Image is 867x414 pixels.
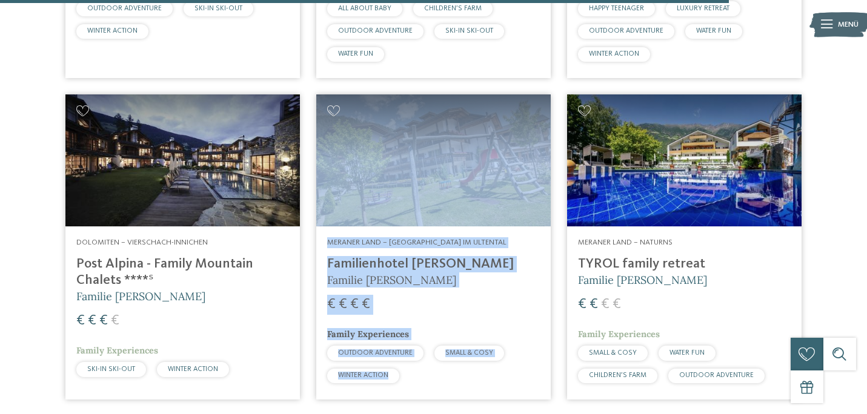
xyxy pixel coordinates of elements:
span: € [578,297,586,312]
span: OUTDOOR ADVENTURE [589,27,663,34]
span: OUTDOOR ADVENTURE [87,5,162,12]
span: € [601,297,610,312]
span: SMALL & COSY [445,349,493,356]
span: SMALL & COSY [589,349,637,356]
span: ALL ABOUT BABY [338,5,391,12]
span: OUTDOOR ADVENTURE [338,349,413,356]
span: Family Experiences [578,329,660,340]
a: Familienhotels gesucht? Hier findet ihr die besten! Meraner Land – [GEOGRAPHIC_DATA] im Ultental ... [316,94,551,399]
img: Post Alpina - Family Mountain Chalets ****ˢ [65,94,300,226]
span: SKI-IN SKI-OUT [445,27,493,34]
span: € [111,314,119,328]
span: Familie [PERSON_NAME] [76,289,205,303]
span: € [327,297,336,312]
span: Family Experiences [76,345,158,356]
h4: TYROL family retreat [578,256,791,272]
span: LUXURY RETREAT [677,5,729,12]
img: Familienhotels gesucht? Hier findet ihr die besten! [316,94,551,226]
h4: Familienhotel [PERSON_NAME] [327,256,540,272]
a: Familienhotels gesucht? Hier findet ihr die besten! Meraner Land – Naturns TYROL family retreat F... [567,94,802,399]
span: CHILDREN’S FARM [589,372,646,379]
span: WINTER ACTION [87,27,138,34]
span: Meraner Land – [GEOGRAPHIC_DATA] im Ultental [327,238,507,246]
img: Familien Wellness Residence Tyrol **** [567,94,802,226]
span: SKI-IN SKI-OUT [194,5,242,12]
span: Family Experiences [327,329,409,340]
span: Familie [PERSON_NAME] [327,273,456,287]
span: WINTER ACTION [589,50,639,57]
span: CHILDREN’S FARM [424,5,482,12]
span: Familie [PERSON_NAME] [578,273,707,287]
span: SKI-IN SKI-OUT [87,366,135,373]
span: € [590,297,598,312]
span: € [76,314,85,328]
span: WATER FUN [669,349,705,356]
span: WINTER ACTION [168,366,218,373]
span: € [613,297,621,312]
span: € [99,314,108,328]
span: Dolomiten – Vierschach-Innichen [76,238,208,246]
span: WATER FUN [338,50,373,57]
span: OUTDOOR ADVENTURE [338,27,413,34]
span: € [88,314,96,328]
span: WATER FUN [696,27,731,34]
h4: Post Alpina - Family Mountain Chalets ****ˢ [76,256,289,289]
span: € [362,297,370,312]
span: € [350,297,359,312]
a: Familienhotels gesucht? Hier findet ihr die besten! Dolomiten – Vierschach-Innichen Post Alpina -... [65,94,300,399]
span: WINTER ACTION [338,372,388,379]
span: € [339,297,347,312]
span: Meraner Land – Naturns [578,238,673,246]
span: HAPPY TEENAGER [589,5,644,12]
span: OUTDOOR ADVENTURE [679,372,754,379]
